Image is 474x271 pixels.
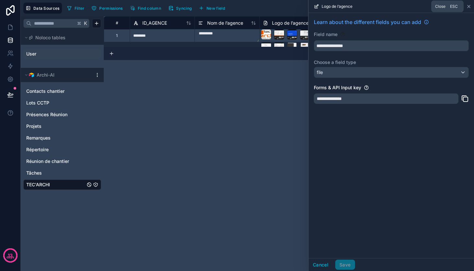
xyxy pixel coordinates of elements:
[314,31,338,38] label: Field name
[23,33,97,42] button: Noloco tables
[272,20,309,26] span: Logo de l’agence
[26,146,85,153] a: Répertoire
[128,3,163,13] button: Find column
[23,168,101,178] div: Tâches
[23,144,101,155] div: Répertoire
[309,260,333,270] button: Cancel
[65,3,87,13] button: Filter
[322,4,352,9] span: Logo de l’agence
[449,4,459,9] span: Esc
[314,18,429,26] a: Learn about the different fields you can add
[89,3,125,13] button: Permissions
[23,70,92,80] button: Airtable LogoArchi-AI
[314,18,421,26] span: Learn about the different fields you can add
[23,156,101,166] div: Réunion de chantier
[26,181,85,188] a: TEC'ARCHI
[26,146,49,153] span: Répertoire
[26,100,85,106] a: Lots CCTP
[75,6,85,11] span: Filter
[26,135,85,141] a: Remarques
[26,111,85,118] a: Présences Réunion
[26,123,85,129] a: Projets
[166,3,194,13] button: Syncing
[29,72,34,78] img: Airtable Logo
[207,20,243,26] span: Nom de l’agence
[314,84,361,91] label: Forms & API Input key
[26,88,85,94] a: Contacts chantier
[37,72,54,78] span: Archi-AI
[207,6,225,11] span: New field
[33,6,60,11] span: Data Sources
[23,121,101,131] div: Projets
[23,3,62,14] button: Data Sources
[116,33,118,38] div: 1
[109,20,125,25] div: #
[26,51,79,57] a: User
[26,123,41,129] span: Projets
[26,51,36,57] span: User
[23,98,101,108] div: Lots CCTP
[23,133,101,143] div: Remarques
[26,170,85,176] a: Tâches
[314,67,469,78] button: file
[35,34,65,41] span: Noloco tables
[8,252,13,259] p: 13
[26,88,65,94] span: Contacts chantier
[138,6,161,11] span: Find column
[166,3,196,13] a: Syncing
[99,6,123,11] span: Permissions
[26,100,49,106] span: Lots CCTP
[23,86,101,96] div: Contacts chantier
[26,158,69,165] span: Réunion de chantier
[176,6,192,11] span: Syncing
[317,69,323,76] span: file
[26,135,51,141] span: Remarques
[26,181,50,188] span: TEC'ARCHI
[196,3,227,13] button: New field
[23,179,101,190] div: TEC'ARCHI
[142,20,167,26] span: ID_AGENCE
[26,158,85,165] a: Réunion de chantier
[23,49,101,59] div: User
[6,255,14,260] p: days
[83,21,88,26] span: K
[89,3,127,13] a: Permissions
[23,109,101,120] div: Présences Réunion
[314,59,469,66] label: Choose a field type
[435,4,445,9] span: Close
[26,111,67,118] span: Présences Réunion
[26,170,42,176] span: Tâches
